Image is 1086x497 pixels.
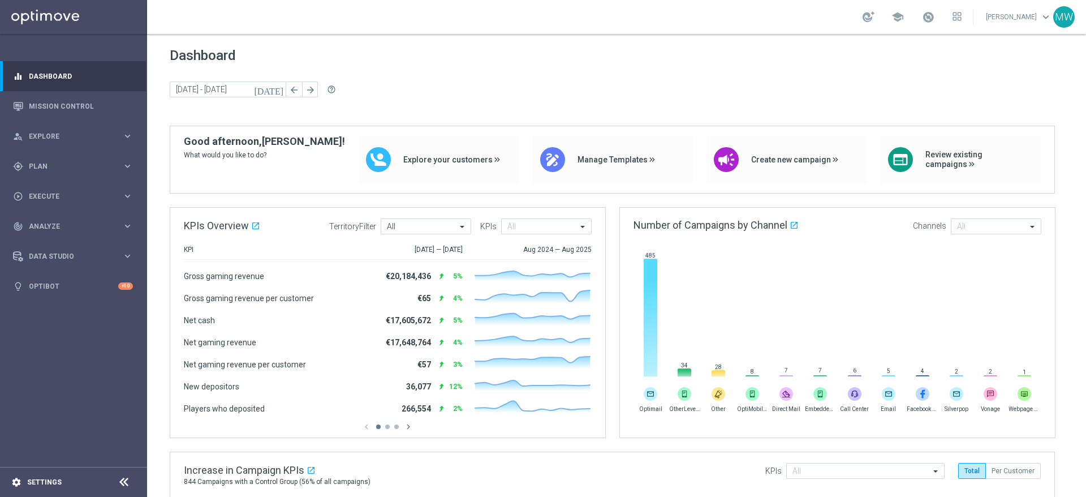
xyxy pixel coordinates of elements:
[891,11,904,23] span: school
[13,191,23,202] i: play_circle_outline
[12,162,133,171] button: gps_fixed Plan keyboard_arrow_right
[13,221,122,232] div: Analyze
[29,61,133,91] a: Dashboard
[13,281,23,292] i: lightbulb
[11,477,21,487] i: settings
[13,221,23,232] i: track_changes
[122,161,133,172] i: keyboard_arrow_right
[13,131,23,142] i: person_search
[122,221,133,232] i: keyboard_arrow_right
[122,191,133,202] i: keyboard_arrow_right
[122,251,133,262] i: keyboard_arrow_right
[27,479,62,486] a: Settings
[13,61,133,91] div: Dashboard
[1053,6,1075,28] div: MW
[985,8,1053,25] a: [PERSON_NAME]keyboard_arrow_down
[13,251,122,262] div: Data Studio
[12,222,133,231] button: track_changes Analyze keyboard_arrow_right
[13,271,133,301] div: Optibot
[29,193,122,200] span: Execute
[12,132,133,141] button: person_search Explore keyboard_arrow_right
[12,72,133,81] button: equalizer Dashboard
[13,191,122,202] div: Execute
[13,91,133,121] div: Mission Control
[122,131,133,142] i: keyboard_arrow_right
[29,223,122,230] span: Analyze
[29,133,122,140] span: Explore
[1040,11,1052,23] span: keyboard_arrow_down
[12,282,133,291] button: lightbulb Optibot +10
[29,271,118,301] a: Optibot
[13,131,122,142] div: Explore
[29,91,133,121] a: Mission Control
[12,102,133,111] button: Mission Control
[118,282,133,290] div: +10
[29,253,122,260] span: Data Studio
[12,192,133,201] button: play_circle_outline Execute keyboard_arrow_right
[13,161,122,172] div: Plan
[29,163,122,170] span: Plan
[13,71,23,82] i: equalizer
[12,252,133,261] button: Data Studio keyboard_arrow_right
[13,161,23,172] i: gps_fixed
